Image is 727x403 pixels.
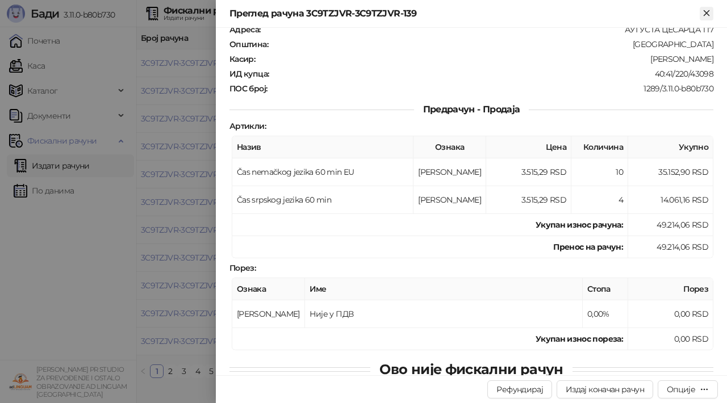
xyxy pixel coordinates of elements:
[658,380,718,398] button: Опције
[628,136,713,158] th: Укупно
[268,83,715,94] div: 1289/3.11.0-b80b730
[229,83,267,94] strong: ПОС број :
[628,158,713,186] td: 35.152,90 RSD
[414,104,529,115] span: Предрачун - Продаја
[229,7,700,20] div: Преглед рачуна 3C9TZJVR-3C9TZJVR-139
[700,7,713,20] button: Close
[628,328,713,350] td: 0,00 RSD
[628,278,713,300] th: Порез
[262,24,715,35] div: АУГУСТА ЦЕСАРЦА 1 17
[486,136,571,158] th: Цена
[232,136,413,158] th: Назив
[628,214,713,236] td: 49.214,06 RSD
[628,186,713,214] td: 14.061,16 RSD
[305,278,583,300] th: Име
[370,361,572,377] span: Ово није фискални рачун
[553,242,623,252] strong: Пренос на рачун :
[229,24,261,35] strong: Адреса :
[232,278,305,300] th: Ознака
[583,278,628,300] th: Стопа
[229,121,266,131] strong: Артикли :
[536,220,623,230] strong: Укупан износ рачуна :
[536,334,623,344] strong: Укупан износ пореза:
[571,186,628,214] td: 4
[270,69,715,79] div: 40:41/220/43098
[628,236,713,258] td: 49.214,06 RSD
[413,158,486,186] td: [PERSON_NAME]
[229,39,268,49] strong: Општина :
[229,263,256,273] strong: Порез :
[487,380,552,398] button: Рефундирај
[486,186,571,214] td: 3.515,29 RSD
[229,69,269,79] strong: ИД купца :
[557,380,653,398] button: Издај коначан рачун
[269,39,715,49] div: [GEOGRAPHIC_DATA]
[232,158,413,186] td: Čas nemačkog jezika 60 min EU
[413,186,486,214] td: [PERSON_NAME]
[571,136,628,158] th: Количина
[232,186,413,214] td: Čas srpskog jezika 60 min
[571,158,628,186] td: 10
[628,300,713,328] td: 0,00 RSD
[486,158,571,186] td: 3.515,29 RSD
[305,300,583,328] td: Није у ПДВ
[256,54,715,64] div: [PERSON_NAME]
[232,300,305,328] td: [PERSON_NAME]
[583,300,628,328] td: 0,00%
[229,54,255,64] strong: Касир :
[413,136,486,158] th: Ознака
[667,384,695,394] div: Опције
